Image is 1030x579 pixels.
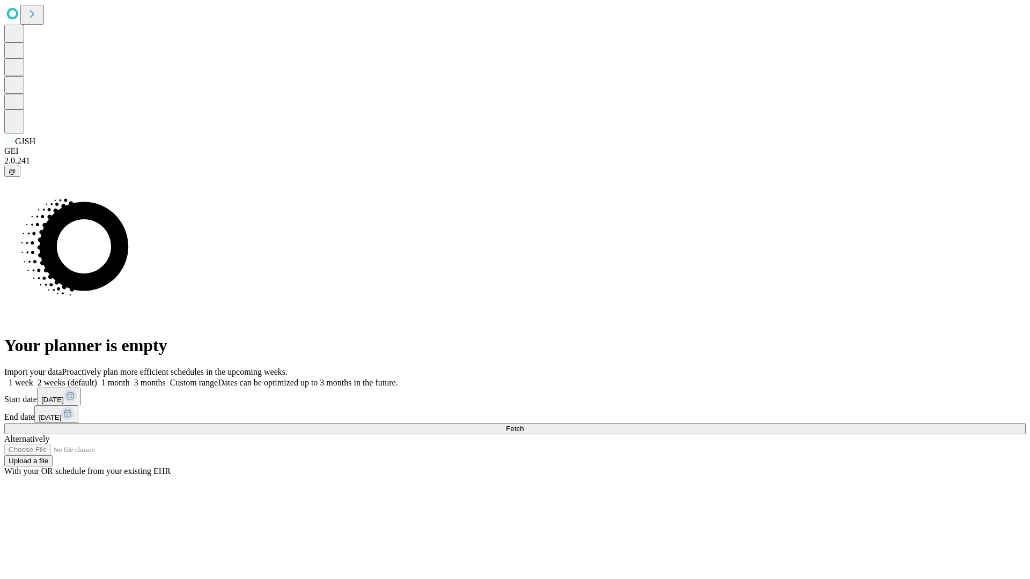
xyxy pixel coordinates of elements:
span: Custom range [170,378,218,387]
span: Proactively plan more efficient schedules in the upcoming weeks. [62,367,288,376]
button: @ [4,166,20,177]
button: Fetch [4,423,1026,434]
span: 2 weeks (default) [38,378,97,387]
div: GEI [4,146,1026,156]
div: 2.0.241 [4,156,1026,166]
div: End date [4,405,1026,423]
button: [DATE] [37,388,81,405]
span: 1 week [9,378,33,387]
span: [DATE] [41,396,64,404]
span: 3 months [134,378,166,387]
button: [DATE] [34,405,78,423]
span: Alternatively [4,434,49,443]
span: Fetch [506,425,524,433]
span: [DATE] [39,413,61,421]
div: Start date [4,388,1026,405]
span: Dates can be optimized up to 3 months in the future. [218,378,398,387]
span: @ [9,167,16,175]
button: Upload a file [4,455,53,466]
span: GJSH [15,137,35,146]
span: Import your data [4,367,62,376]
span: With your OR schedule from your existing EHR [4,466,171,476]
h1: Your planner is empty [4,336,1026,355]
span: 1 month [101,378,130,387]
